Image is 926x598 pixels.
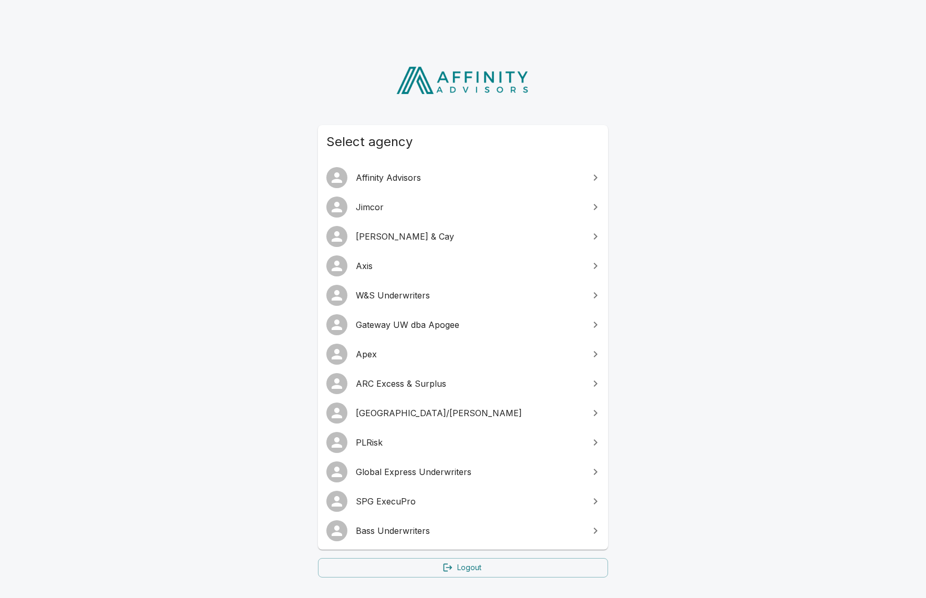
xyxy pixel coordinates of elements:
span: ARC Excess & Surplus [356,377,583,390]
span: Jimcor [356,201,583,213]
a: Affinity Advisors [318,163,608,192]
span: Global Express Underwriters [356,466,583,478]
span: PLRisk [356,436,583,449]
a: Apex [318,339,608,369]
span: Apex [356,348,583,360]
a: Axis [318,251,608,281]
span: Axis [356,260,583,272]
span: Affinity Advisors [356,171,583,184]
span: W&S Underwriters [356,289,583,302]
span: [GEOGRAPHIC_DATA]/[PERSON_NAME] [356,407,583,419]
a: SPG ExecuPro [318,487,608,516]
a: Gateway UW dba Apogee [318,310,608,339]
span: SPG ExecuPro [356,495,583,508]
span: Bass Underwriters [356,524,583,537]
a: [GEOGRAPHIC_DATA]/[PERSON_NAME] [318,398,608,428]
a: Global Express Underwriters [318,457,608,487]
a: Jimcor [318,192,608,222]
a: W&S Underwriters [318,281,608,310]
img: Affinity Advisors Logo [388,63,539,98]
span: Select agency [326,133,600,150]
span: Gateway UW dba Apogee [356,318,583,331]
span: [PERSON_NAME] & Cay [356,230,583,243]
a: Bass Underwriters [318,516,608,545]
a: ARC Excess & Surplus [318,369,608,398]
a: PLRisk [318,428,608,457]
a: Logout [318,558,608,578]
a: [PERSON_NAME] & Cay [318,222,608,251]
